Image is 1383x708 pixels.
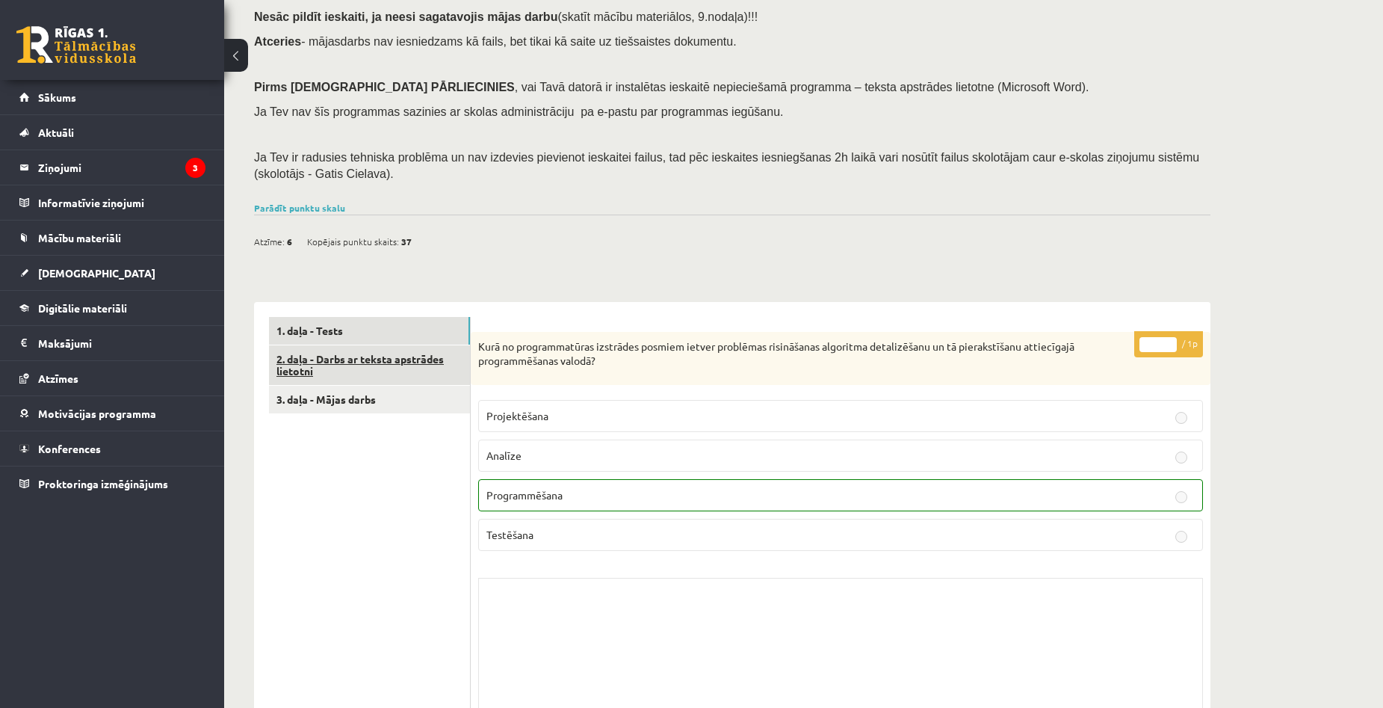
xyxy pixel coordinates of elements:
[269,345,470,386] a: 2. daļa - Darbs ar teksta apstrādes lietotni
[19,291,205,325] a: Digitālie materiāli
[16,26,136,64] a: Rīgas 1. Tālmācības vidusskola
[307,230,399,253] span: Kopējais punktu skaits:
[38,477,168,490] span: Proktoringa izmēģinājums
[1175,412,1187,424] input: Projektēšana
[254,35,301,48] b: Atceries
[19,80,205,114] a: Sākums
[19,115,205,150] a: Aktuāli
[254,151,1199,180] span: Ja Tev ir radusies tehniska problēma un nav izdevies pievienot ieskaitei failus, tad pēc ieskaite...
[19,221,205,255] a: Mācību materiāli
[1134,331,1203,357] p: / 1p
[19,431,205,466] a: Konferences
[38,266,155,280] span: [DEMOGRAPHIC_DATA]
[254,35,737,48] span: - mājasdarbs nav iesniedzams kā fails, bet tikai kā saite uz tiešsaistes dokumentu.
[486,449,522,462] span: Analīze
[1175,531,1187,543] input: Testēšana
[1175,452,1187,464] input: Analīze
[38,372,78,385] span: Atzīmes
[19,185,205,220] a: Informatīvie ziņojumi
[38,150,205,185] legend: Ziņojumi
[19,326,205,360] a: Maksājumi
[38,90,76,104] span: Sākums
[515,81,1089,93] span: , vai Tavā datorā ir instalētas ieskaitē nepieciešamā programma – teksta apstrādes lietotne (Micr...
[19,396,205,431] a: Motivācijas programma
[1175,491,1187,503] input: Programmēšana
[254,105,783,118] span: Ja Tev nav šīs programmas sazinies ar skolas administrāciju pa e-pastu par programmas iegūšanu.
[38,407,156,420] span: Motivācijas programma
[38,126,74,139] span: Aktuāli
[401,230,412,253] span: 37
[254,202,345,214] a: Parādīt punktu skalu
[486,528,533,541] span: Testēšana
[486,488,563,502] span: Programmēšana
[486,409,548,422] span: Projektēšana
[38,326,205,360] legend: Maksājumi
[254,81,515,93] span: Pirms [DEMOGRAPHIC_DATA] PĀRLIECINIES
[478,339,1128,369] p: Kurā no programmatūras izstrādes posmiem ietver problēmas risināšanas algoritma detalizēšanu un t...
[269,317,470,345] a: 1. daļa - Tests
[254,230,285,253] span: Atzīme:
[19,467,205,501] a: Proktoringa izmēģinājums
[269,386,470,413] a: 3. daļa - Mājas darbs
[557,10,758,23] span: (skatīt mācību materiālos, 9.nodaļa)!!!
[254,10,557,23] span: Nesāc pildīt ieskaiti, ja neesi sagatavojis mājas darbu
[38,185,205,220] legend: Informatīvie ziņojumi
[38,442,101,455] span: Konferences
[185,158,205,178] i: 3
[19,150,205,185] a: Ziņojumi3
[19,256,205,290] a: [DEMOGRAPHIC_DATA]
[19,361,205,395] a: Atzīmes
[287,230,292,253] span: 6
[38,301,127,315] span: Digitālie materiāli
[38,231,121,244] span: Mācību materiāli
